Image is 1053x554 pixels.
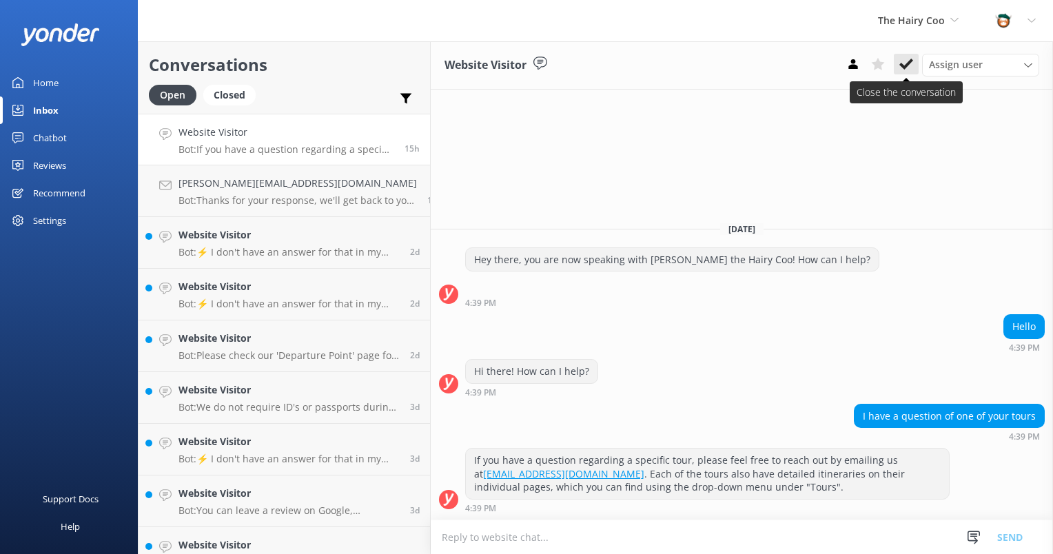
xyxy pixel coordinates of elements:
a: Closed [203,87,263,102]
h4: Website Visitor [178,486,400,501]
h4: Website Visitor [178,537,400,553]
p: Bot: Thanks for your response, we'll get back to you as soon as we can during opening hours. [178,194,417,207]
div: Sep 15 2025 04:39pm (UTC +01:00) Europe/Dublin [465,298,879,307]
strong: 4:39 PM [1009,433,1040,441]
div: Help [61,513,80,540]
h2: Conversations [149,52,420,78]
div: Sep 15 2025 04:39pm (UTC +01:00) Europe/Dublin [465,387,598,397]
p: Bot: You can leave a review on Google, TripAdvisor, GetYourGuide, and Facebook. [178,504,400,517]
a: Open [149,87,203,102]
h4: Website Visitor [178,434,400,449]
img: yonder-white-logo.png [21,23,100,46]
p: Bot: We do not require ID's or passports during check-in, unless you are travelling with a small ... [178,401,400,413]
h3: Website Visitor [444,57,526,74]
a: Website VisitorBot:⚡ I don't have an answer for that in my knowledge base. Please try and rephras... [139,424,430,475]
span: The Hairy Coo [878,14,945,27]
span: Sep 13 2025 10:45am (UTC +01:00) Europe/Dublin [410,349,420,361]
strong: 4:39 PM [465,504,496,513]
div: Sep 15 2025 04:39pm (UTC +01:00) Europe/Dublin [854,431,1045,441]
p: Bot: Please check our 'Departure Point' page for the departure point at [URL][DOMAIN_NAME]. Pleas... [178,349,400,362]
div: Hi there! How can I help? [466,360,597,383]
div: Sep 15 2025 04:39pm (UTC +01:00) Europe/Dublin [465,503,950,513]
div: I have a question of one of your tours [855,404,1044,428]
h4: Website Visitor [178,125,394,140]
span: Sep 13 2025 09:45pm (UTC +01:00) Europe/Dublin [410,246,420,258]
div: Home [33,69,59,96]
div: Assign User [922,54,1039,76]
p: Bot: ⚡ I don't have an answer for that in my knowledge base. Please try and rephrase your questio... [178,453,400,465]
span: Sep 12 2025 10:33pm (UTC +01:00) Europe/Dublin [410,401,420,413]
span: Assign user [929,57,983,72]
p: Bot: ⚡ I don't have an answer for that in my knowledge base. Please try and rephrase your questio... [178,298,400,310]
div: Open [149,85,196,105]
strong: 4:39 PM [465,299,496,307]
span: Sep 14 2025 11:45am (UTC +01:00) Europe/Dublin [427,194,437,206]
h4: [PERSON_NAME][EMAIL_ADDRESS][DOMAIN_NAME] [178,176,417,191]
h4: Website Visitor [178,382,400,398]
div: Inbox [33,96,59,124]
h4: Website Visitor [178,279,400,294]
a: Website VisitorBot:If you have a question regarding a specific tour, please feel free to reach ou... [139,114,430,165]
div: Support Docs [43,485,99,513]
span: [DATE] [720,223,764,235]
div: Chatbot [33,124,67,152]
a: [PERSON_NAME][EMAIL_ADDRESS][DOMAIN_NAME]Bot:Thanks for your response, we'll get back to you as s... [139,165,430,217]
div: If you have a question regarding a specific tour, please feel free to reach out by emailing us at... [466,449,949,499]
div: Hey there, you are now speaking with [PERSON_NAME] the Hairy Coo! How can I help? [466,248,879,271]
div: Sep 15 2025 04:39pm (UTC +01:00) Europe/Dublin [1003,342,1045,352]
p: Bot: ⚡ I don't have an answer for that in my knowledge base. Please try and rephrase your questio... [178,246,400,258]
div: Closed [203,85,256,105]
a: Website VisitorBot:⚡ I don't have an answer for that in my knowledge base. Please try and rephras... [139,269,430,320]
a: Website VisitorBot:We do not require ID's or passports during check-in, unless you are travelling... [139,372,430,424]
a: Website VisitorBot:You can leave a review on Google, TripAdvisor, GetYourGuide, and Facebook.3d [139,475,430,527]
span: Sep 12 2025 09:41pm (UTC +01:00) Europe/Dublin [410,504,420,516]
strong: 4:39 PM [465,389,496,397]
strong: 4:39 PM [1009,344,1040,352]
h4: Website Visitor [178,331,400,346]
a: Website VisitorBot:⚡ I don't have an answer for that in my knowledge base. Please try and rephras... [139,217,430,269]
span: Sep 13 2025 03:20pm (UTC +01:00) Europe/Dublin [410,298,420,309]
img: 457-1738239164.png [993,10,1014,31]
span: Sep 12 2025 10:30pm (UTC +01:00) Europe/Dublin [410,453,420,464]
div: Hello [1004,315,1044,338]
span: Sep 15 2025 04:39pm (UTC +01:00) Europe/Dublin [405,143,420,154]
p: Bot: If you have a question regarding a specific tour, please feel free to reach out by emailing ... [178,143,394,156]
a: [EMAIL_ADDRESS][DOMAIN_NAME] [483,467,644,480]
div: Settings [33,207,66,234]
h4: Website Visitor [178,227,400,243]
a: Website VisitorBot:Please check our 'Departure Point' page for the departure point at [URL][DOMAI... [139,320,430,372]
div: Recommend [33,179,85,207]
div: Reviews [33,152,66,179]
